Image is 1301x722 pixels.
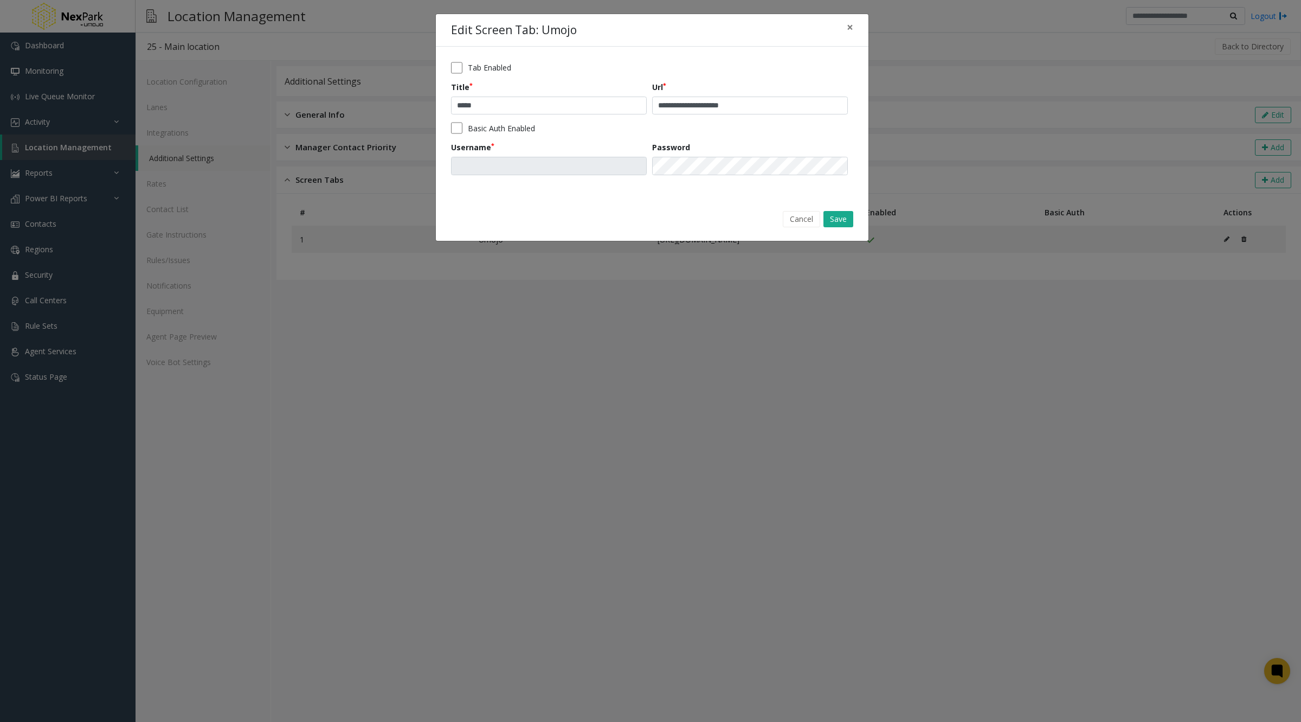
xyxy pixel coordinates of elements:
button: Cancel [783,211,820,227]
label: Url [652,81,666,93]
button: Save [823,211,853,227]
label: Basic Auth Enabled [468,123,535,134]
h4: Edit Screen Tab: Umojo [451,22,577,39]
button: Close [839,14,861,41]
label: Title [451,81,473,93]
label: Tab Enabled [468,62,511,73]
span: × [847,20,853,35]
label: Username [451,142,494,153]
label: Password [652,142,690,153]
